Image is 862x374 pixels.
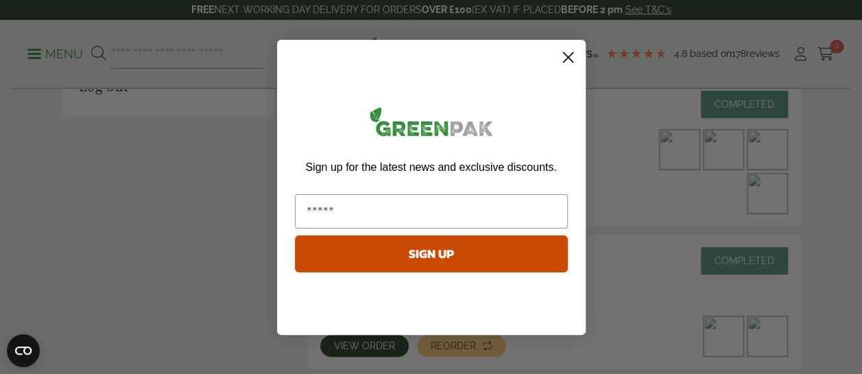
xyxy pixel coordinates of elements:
button: SIGN UP [295,235,568,272]
span: Sign up for the latest news and exclusive discounts. [305,161,556,173]
button: Open CMP widget [7,334,40,367]
button: Close dialog [556,45,580,69]
img: greenpak_logo [295,102,568,148]
input: Email [295,194,568,229]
